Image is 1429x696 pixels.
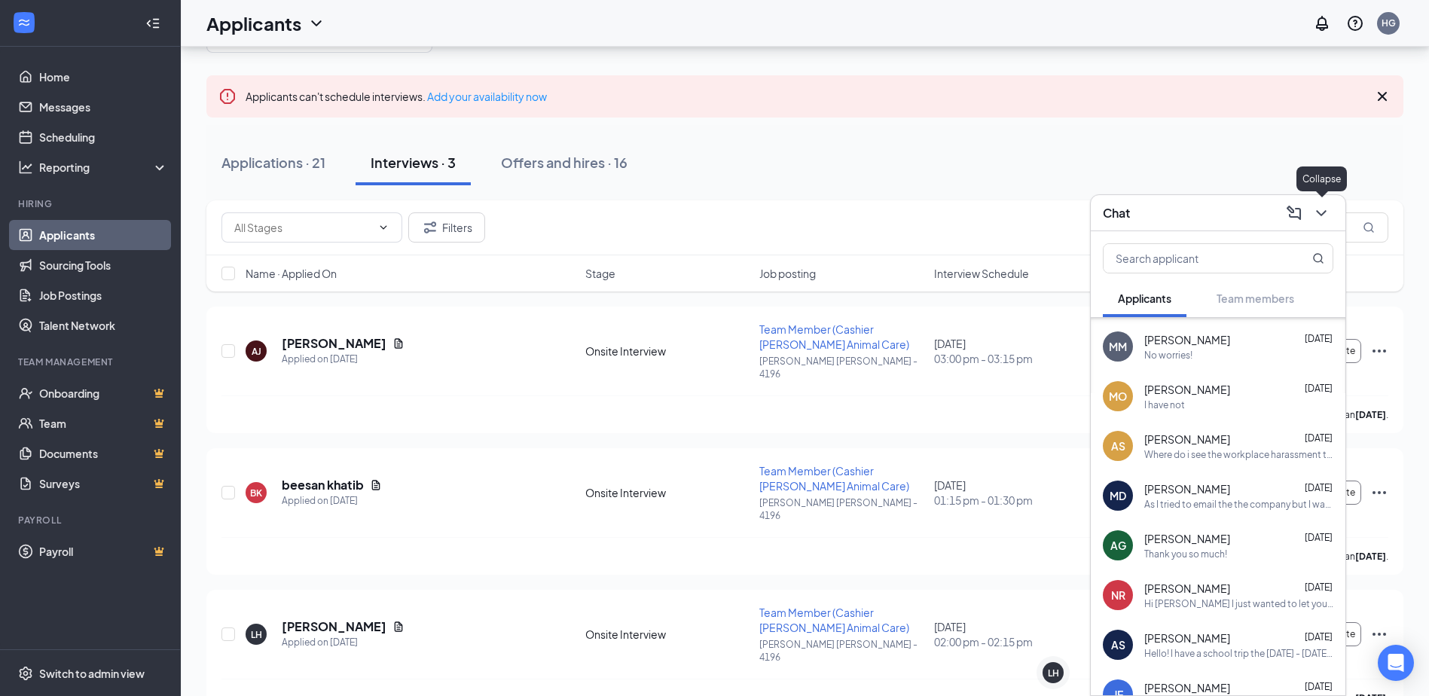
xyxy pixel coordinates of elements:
div: LH [251,628,262,641]
div: [DATE] [934,619,1099,649]
div: Applied on [DATE] [282,352,405,367]
span: [PERSON_NAME] [1144,680,1230,695]
svg: Analysis [18,160,33,175]
div: AS [1111,637,1125,652]
a: Talent Network [39,310,168,340]
div: MD [1110,488,1126,503]
div: AG [1110,538,1126,553]
svg: Error [218,87,237,105]
svg: Ellipses [1370,625,1388,643]
div: Offers and hires · 16 [501,153,627,172]
span: Applicants [1118,292,1171,305]
svg: Settings [18,666,33,681]
svg: Collapse [145,16,160,31]
svg: WorkstreamLogo [17,15,32,30]
h5: [PERSON_NAME] [282,335,386,352]
span: [DATE] [1305,432,1333,444]
b: [DATE] [1355,551,1386,562]
span: Applicants can't schedule interviews. [246,90,547,103]
div: Where do i see the workplace harassment training on the employee portal? I cant find it anywhere [1144,448,1333,461]
div: [DATE] [934,478,1099,508]
span: [DATE] [1305,333,1333,344]
a: Add your availability now [427,90,547,103]
span: 01:15 pm - 01:30 pm [934,493,1099,508]
svg: Notifications [1313,14,1331,32]
a: Scheduling [39,122,168,152]
div: Hi [PERSON_NAME] I just wanted to let you know I got my summer and fall school schedule. I end th... [1144,597,1333,610]
input: All Stages [234,219,371,236]
span: 02:00 pm - 02:15 pm [934,634,1099,649]
div: No worries! [1144,349,1192,362]
div: I have not [1144,398,1185,411]
div: LH [1048,667,1059,679]
span: Job posting [759,266,816,281]
div: NR [1111,588,1125,603]
div: Hello! I have a school trip the [DATE] - [DATE] that I mentioned during my interview but I just w... [1144,647,1333,660]
div: Onsite Interview [585,343,750,359]
a: TeamCrown [39,408,168,438]
span: [PERSON_NAME] [1144,630,1230,646]
p: [PERSON_NAME] [PERSON_NAME] - 4196 [759,355,924,380]
a: Messages [39,92,168,122]
span: Name · Applied On [246,266,337,281]
span: Team members [1217,292,1294,305]
h5: beesan khatib [282,477,364,493]
span: [DATE] [1305,383,1333,394]
svg: MagnifyingGlass [1363,221,1375,234]
svg: Ellipses [1370,484,1388,502]
span: Team Member (Cashier [PERSON_NAME] Animal Care) [759,606,909,634]
div: Thank you so much! [1144,548,1227,560]
svg: ChevronDown [307,14,325,32]
div: BK [250,487,262,499]
h3: Chat [1103,205,1130,221]
a: Sourcing Tools [39,250,168,280]
span: Stage [585,266,615,281]
a: Job Postings [39,280,168,310]
span: Interview Schedule [934,266,1029,281]
span: 03:00 pm - 03:15 pm [934,351,1099,366]
span: [PERSON_NAME] [1144,432,1230,447]
div: Applied on [DATE] [282,493,382,508]
svg: Filter [421,218,439,237]
div: Hiring [18,197,165,210]
svg: MagnifyingGlass [1312,252,1324,264]
button: ComposeMessage [1282,201,1306,225]
svg: ChevronDown [377,221,389,234]
p: [PERSON_NAME] [PERSON_NAME] - 4196 [759,638,924,664]
span: [DATE] [1305,482,1333,493]
svg: ChevronDown [1312,204,1330,222]
div: Reporting [39,160,169,175]
div: [DATE] [934,336,1099,366]
span: [PERSON_NAME] [1144,332,1230,347]
svg: Cross [1373,87,1391,105]
span: [DATE] [1305,532,1333,543]
div: Collapse [1296,166,1347,191]
a: Home [39,62,168,92]
span: [DATE] [1305,681,1333,692]
p: [PERSON_NAME] [PERSON_NAME] - 4196 [759,496,924,522]
span: [PERSON_NAME] [1144,481,1230,496]
span: [PERSON_NAME] [1144,382,1230,397]
span: Team Member (Cashier [PERSON_NAME] Animal Care) [759,464,909,493]
div: Switch to admin view [39,666,145,681]
svg: Document [370,479,382,491]
div: HG [1382,17,1396,29]
div: Payroll [18,514,165,527]
div: Applications · 21 [221,153,325,172]
button: ChevronDown [1309,201,1333,225]
button: Filter Filters [408,212,485,243]
span: [PERSON_NAME] [1144,531,1230,546]
span: [DATE] [1305,631,1333,643]
svg: Document [392,621,405,633]
svg: Document [392,337,405,350]
a: PayrollCrown [39,536,168,566]
div: Team Management [18,356,165,368]
div: As I tried to email the the company but I was directed to ask the onsite manager [1144,498,1333,511]
div: MO [1109,389,1127,404]
span: [PERSON_NAME] [1144,581,1230,596]
div: Interviews · 3 [371,153,456,172]
div: AS [1111,438,1125,453]
div: Open Intercom Messenger [1378,645,1414,681]
span: [DATE] [1305,582,1333,593]
a: DocumentsCrown [39,438,168,469]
